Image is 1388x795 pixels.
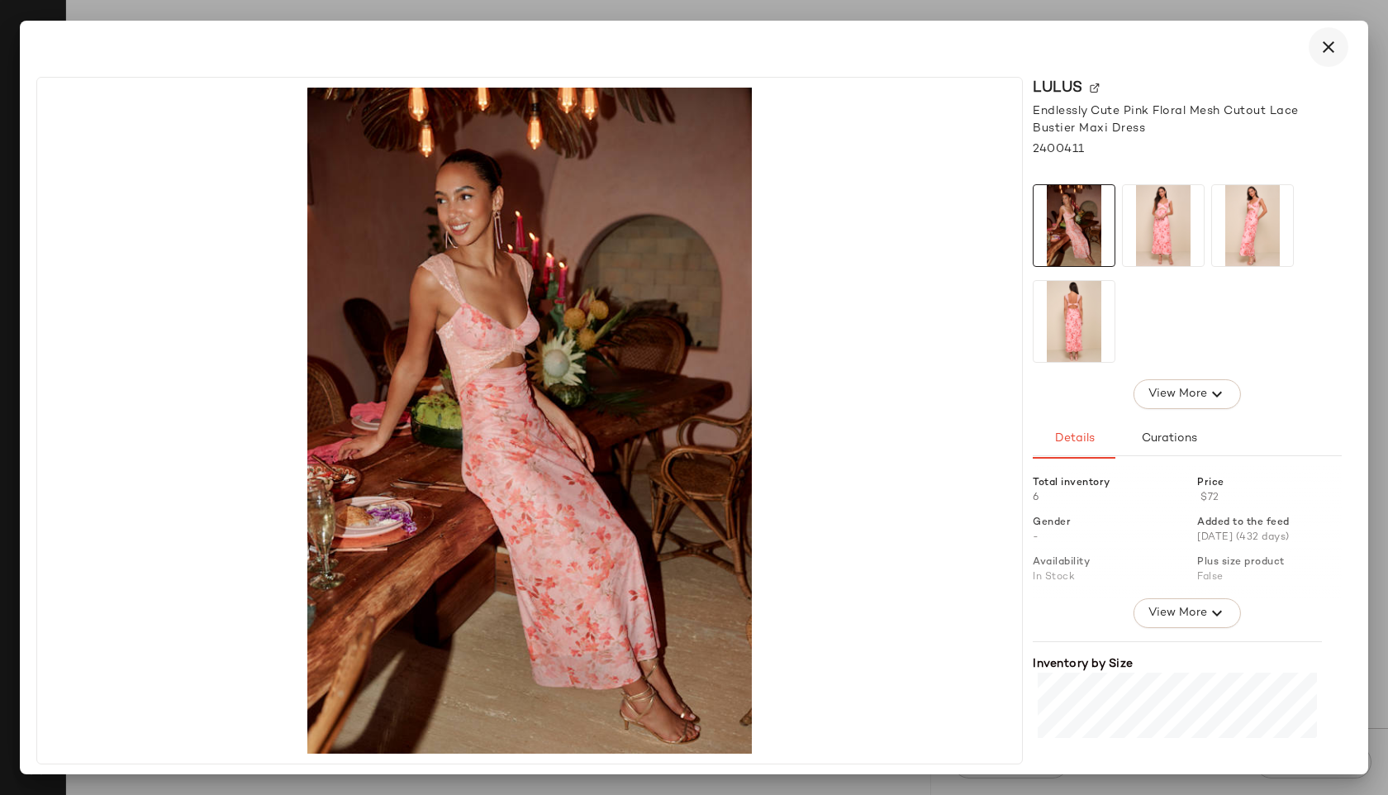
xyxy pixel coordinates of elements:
[1148,603,1207,623] span: View More
[1033,102,1342,137] span: Endlessly Cute Pink Floral Mesh Cutout Lace Bustier Maxi Dress
[1034,185,1115,266] img: 12620621_2400411.jpg
[1033,77,1083,99] span: Lulus
[1212,185,1293,266] img: 11681261_2400411.jpg
[1034,281,1115,362] img: 11681281_2400411.jpg
[1090,83,1100,93] img: svg%3e
[1141,432,1197,445] span: Curations
[1033,655,1322,673] div: Inventory by Size
[1134,598,1241,628] button: View More
[1148,384,1207,404] span: View More
[1053,432,1094,445] span: Details
[1033,140,1085,158] span: 2400411
[1134,379,1241,409] button: View More
[1123,185,1204,266] img: 11681241_2400411.jpg
[47,88,1012,754] img: 12620621_2400411.jpg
